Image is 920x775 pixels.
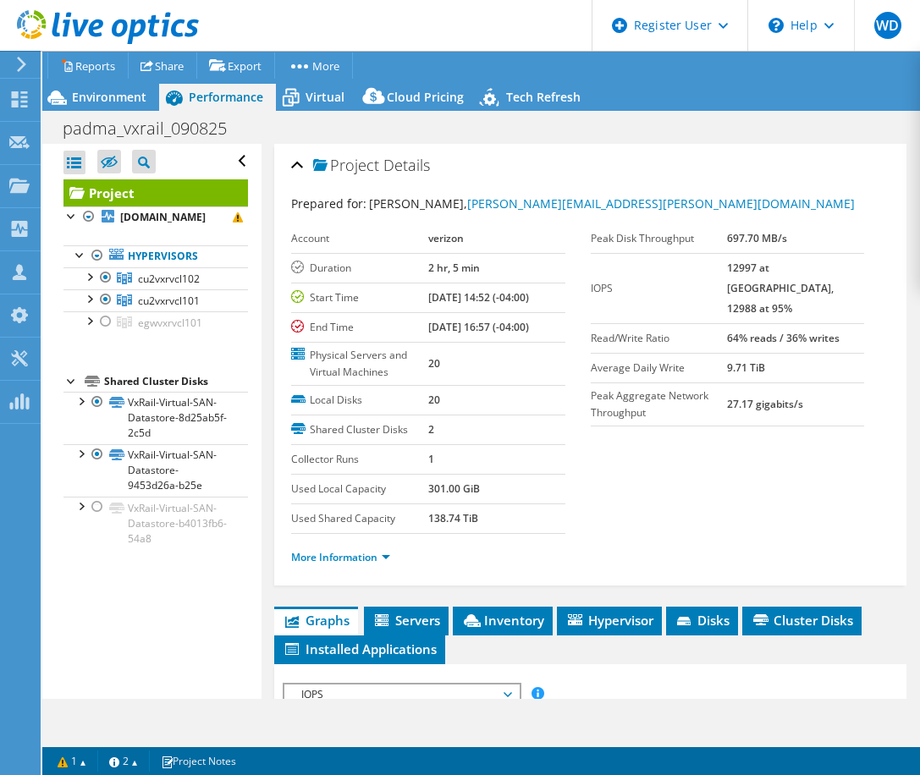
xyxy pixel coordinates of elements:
b: 697.70 MB/s [727,231,787,245]
span: cu2vxrvcl102 [138,272,200,286]
a: 1 [46,750,98,772]
label: Average Daily Write [591,360,728,377]
a: Reports [47,52,129,79]
a: More [274,52,353,79]
a: Share [128,52,197,79]
span: Installed Applications [283,640,437,657]
a: 2 [97,750,150,772]
b: 20 [428,393,440,407]
span: Project [313,157,379,174]
b: 301.00 GiB [428,481,480,496]
label: Local Disks [291,392,428,409]
label: Used Shared Capacity [291,510,428,527]
span: Tech Refresh [506,89,581,105]
label: Collector Runs [291,451,428,468]
span: Cluster Disks [751,612,853,629]
span: Graphs [283,612,350,629]
span: Virtual [306,89,344,105]
b: 1 [428,452,434,466]
label: Shared Cluster Disks [291,421,428,438]
a: Project [63,179,248,206]
span: WD [874,12,901,39]
b: 64% reads / 36% writes [727,331,840,345]
a: VxRail-Virtual-SAN-Datastore-8d25ab5f-2c5d [63,392,248,444]
span: Performance [189,89,263,105]
span: cu2vxrvcl101 [138,294,200,308]
span: Details [383,155,430,175]
span: Cloud Pricing [387,89,464,105]
span: Inventory [461,612,544,629]
label: IOPS [591,280,728,297]
label: Physical Servers and Virtual Machines [291,347,428,381]
label: Start Time [291,289,428,306]
a: cu2vxrvcl101 [63,289,248,311]
label: Account [291,230,428,247]
b: 20 [428,356,440,371]
span: Servers [372,612,440,629]
a: [PERSON_NAME][EMAIL_ADDRESS][PERSON_NAME][DOMAIN_NAME] [467,195,855,212]
b: 27.17 gigabits/s [727,397,803,411]
span: Hypervisor [565,612,653,629]
span: [PERSON_NAME], [369,195,855,212]
b: [DOMAIN_NAME] [120,210,206,224]
label: Peak Disk Throughput [591,230,728,247]
span: egwvxrvcl101 [138,316,202,330]
b: 2 [428,422,434,437]
span: IOPS [293,684,510,705]
a: egwvxrvcl101 [63,311,248,333]
b: 12997 at [GEOGRAPHIC_DATA], 12988 at 95% [727,261,834,316]
h1: padma_vxrail_090825 [55,119,253,138]
b: [DATE] 16:57 (-04:00) [428,320,529,334]
span: Environment [72,89,146,105]
label: Peak Aggregate Network Throughput [591,387,728,421]
b: [DATE] 14:52 (-04:00) [428,290,529,305]
a: Project Notes [149,750,248,772]
label: Read/Write Ratio [591,330,728,347]
label: Prepared for: [291,195,366,212]
a: VxRail-Virtual-SAN-Datastore-b4013fb6-54a8 [63,497,248,549]
svg: \n [769,18,784,33]
b: 2 hr, 5 min [428,261,480,275]
label: Used Local Capacity [291,481,428,497]
label: Duration [291,260,428,277]
a: Hypervisors [63,245,248,267]
label: End Time [291,319,428,336]
a: More Information [291,550,390,564]
b: 138.74 TiB [428,511,478,525]
b: 9.71 TiB [727,360,765,375]
b: verizon [428,231,464,245]
a: [DOMAIN_NAME] [63,206,248,228]
span: Disks [675,612,730,629]
div: Shared Cluster Disks [104,371,248,392]
a: Export [196,52,275,79]
a: VxRail-Virtual-SAN-Datastore-9453d26a-b25e [63,444,248,497]
a: cu2vxrvcl102 [63,267,248,289]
